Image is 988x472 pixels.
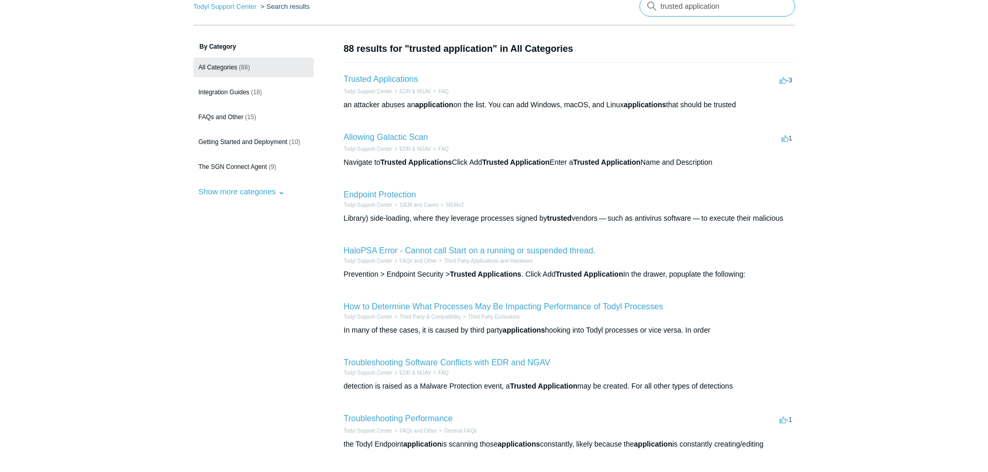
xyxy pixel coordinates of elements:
h3: By Category [193,42,314,51]
a: Todyl Support Center [344,370,393,376]
li: Todyl Support Center [344,145,393,153]
li: Search results [258,3,310,10]
em: applications [503,326,545,334]
li: Todyl Support Center [344,313,393,321]
div: the Todyl Endpoint is scanning those constantly, likely because the is constantly creating/editing [344,439,795,450]
a: Trusted Applications [344,75,418,83]
em: Trusted Application [510,382,577,390]
div: Navigate to Click Add Enter a Name and Description [344,157,795,168]
a: Third Party & Compatibility [399,314,461,320]
a: Getting Started and Deployment (10) [193,132,314,152]
a: Todyl Support Center [344,202,393,208]
a: Allowing Galactic Scan [344,133,428,141]
span: All Categories [199,64,238,71]
a: SIEM and Cases [399,202,438,208]
a: FAQs and Other [399,258,437,264]
a: Todyl Support Center [344,428,393,434]
em: Trusted Applications [450,270,521,278]
li: Todyl Support Center [344,257,393,265]
em: Trusted Applications [380,158,452,166]
div: In many of these cases, it is caused by third party hooking into Todyl processes or vice versa. I... [344,325,795,336]
span: (10) [289,138,300,146]
a: Troubleshooting Performance [344,414,453,423]
a: Todyl Support Center [344,89,393,94]
li: FAQ [431,369,449,377]
a: FAQs and Other [399,428,437,434]
span: FAQs and Other [199,113,244,121]
em: application [415,101,453,109]
a: How to Determine What Processes May Be Impacting Performance of Todyl Processes [344,302,663,311]
a: EDR & NGAV [399,146,431,152]
li: FAQ [431,88,449,95]
li: Todyl Support Center [344,201,393,209]
a: EDR & NGAV [399,89,431,94]
span: (9) [269,163,276,170]
a: Integration Guides (18) [193,82,314,102]
span: -3 [780,76,792,84]
li: Todyl Support Center [193,3,259,10]
li: FAQs and Other [392,257,437,265]
a: FAQ [438,146,449,152]
div: an attacker abuses an on the list. You can add Windows, macOS, and Linux that should be trusted [344,99,795,110]
li: FAQs and Other [392,427,437,435]
span: -1 [780,416,792,423]
a: FAQs and Other (15) [193,107,314,127]
a: Endpoint Protection [344,190,416,199]
span: (15) [245,113,256,121]
a: Third Party Exclusions [468,314,520,320]
a: Todyl Support Center [344,258,393,264]
div: detection is raised as a Malware Protection event, a may be created. For all other types of detec... [344,381,795,392]
span: Integration Guides [199,89,249,96]
li: Todyl Support Center [344,88,393,95]
li: FAQ [431,145,449,153]
a: Troubleshooting Software Conflicts with EDR and NGAV [344,358,550,367]
em: Trusted Application [573,158,641,166]
div: Library) side-loading, where they leverage processes signed by vendors — such as antivirus softwa... [344,213,795,224]
a: HaloPSA Error - Cannot call Start on a running or suspended thread. [344,246,596,255]
a: FAQ [438,89,449,94]
em: Trusted Application [555,270,623,278]
a: Todyl Support Center [193,3,257,10]
em: application [403,440,441,448]
a: All Categories (88) [193,58,314,77]
li: SIEM and Cases [392,201,438,209]
li: Third Party Applications and Hardware [437,257,533,265]
li: Todyl Support Center [344,427,393,435]
li: SIEMv2 [438,201,464,209]
li: Third Party & Compatibility [392,313,461,321]
a: EDR & NGAV [399,370,431,376]
li: EDR & NGAV [392,145,431,153]
span: The SGN Connect Agent [199,163,267,170]
a: General FAQs [444,428,477,434]
span: (18) [251,89,262,96]
li: General FAQs [437,427,477,435]
em: applications [624,101,666,109]
span: Getting Started and Deployment [199,138,287,146]
a: Third Party Applications and Hardware [444,258,533,264]
span: (88) [239,64,250,71]
a: Todyl Support Center [344,146,393,152]
em: trusted [547,214,572,222]
div: Prevention > Endpoint Security > . Click Add In the drawer, popuplate the following: [344,269,795,280]
li: EDR & NGAV [392,88,431,95]
li: Third Party Exclusions [461,313,520,321]
em: application [634,440,672,448]
a: FAQ [438,370,449,376]
a: Todyl Support Center [344,314,393,320]
em: applications [498,440,540,448]
em: Trusted Application [482,158,550,166]
a: SIEMv2 [446,202,464,208]
li: EDR & NGAV [392,369,431,377]
li: Todyl Support Center [344,369,393,377]
h1: 88 results for "trusted application" in All Categories [344,42,795,56]
button: Show more categories [193,182,290,201]
a: The SGN Connect Agent (9) [193,157,314,177]
span: 1 [782,134,792,142]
